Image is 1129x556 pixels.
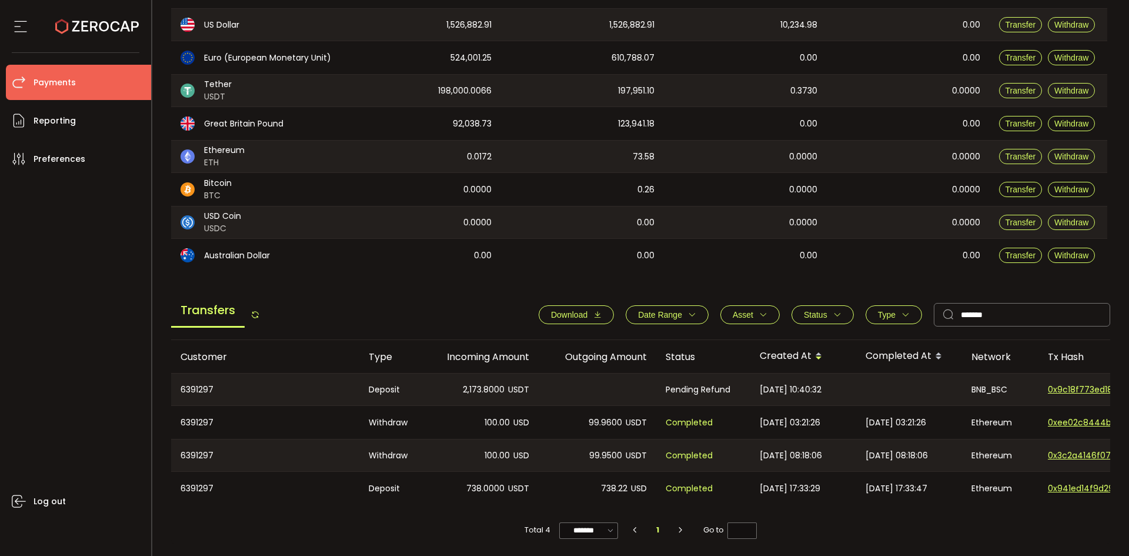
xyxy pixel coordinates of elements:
[780,18,817,32] span: 10,234.98
[34,493,66,510] span: Log out
[750,347,856,367] div: Created At
[637,183,654,197] span: 0.26
[171,350,359,364] div: Customer
[1006,53,1036,62] span: Transfer
[551,310,587,319] span: Download
[539,305,614,324] button: Download
[999,116,1043,131] button: Transfer
[204,91,232,103] span: USDT
[800,117,817,131] span: 0.00
[359,374,421,405] div: Deposit
[463,216,492,229] span: 0.0000
[952,183,980,197] span: 0.0000
[181,18,195,32] img: usd_portfolio.svg
[181,84,195,98] img: usdt_portfolio.svg
[612,51,654,65] span: 610,788.07
[963,51,980,65] span: 0.00
[204,222,241,235] span: USDC
[508,383,529,397] span: USDT
[204,157,245,169] span: ETH
[1054,152,1088,161] span: Withdraw
[359,440,421,471] div: Withdraw
[485,416,510,430] span: 100.00
[539,350,656,364] div: Outgoing Amount
[589,416,622,430] span: 99.9600
[999,182,1043,197] button: Transfer
[181,248,195,262] img: aud_portfolio.svg
[999,17,1043,32] button: Transfer
[438,84,492,98] span: 198,000.0066
[171,440,359,471] div: 6391297
[1006,119,1036,128] span: Transfer
[760,449,822,462] span: [DATE] 08:18:06
[450,51,492,65] span: 524,001.25
[1054,86,1088,95] span: Withdraw
[34,74,76,91] span: Payments
[760,416,820,430] span: [DATE] 03:21:26
[171,294,245,328] span: Transfers
[760,383,821,397] span: [DATE] 10:40:32
[647,522,669,538] li: 1
[513,416,529,430] span: USD
[962,374,1038,405] div: BNB_BSC
[181,149,195,164] img: eth_portfolio.svg
[601,482,627,495] span: 738.22
[1006,152,1036,161] span: Transfer
[204,210,241,222] span: USD Coin
[181,116,195,131] img: gbp_portfolio.svg
[1006,20,1036,29] span: Transfer
[463,183,492,197] span: 0.0000
[34,112,76,129] span: Reporting
[359,472,421,505] div: Deposit
[999,83,1043,98] button: Transfer
[789,216,817,229] span: 0.0000
[633,150,654,164] span: 73.58
[467,150,492,164] span: 0.0172
[804,310,827,319] span: Status
[962,472,1038,505] div: Ethereum
[508,482,529,495] span: USDT
[204,189,232,202] span: BTC
[171,406,359,439] div: 6391297
[181,215,195,229] img: usdc_portfolio.svg
[204,249,270,262] span: Australian Dollar
[999,50,1043,65] button: Transfer
[204,19,239,31] span: US Dollar
[359,350,421,364] div: Type
[866,416,926,430] span: [DATE] 03:21:26
[181,51,195,65] img: eur_portfolio.svg
[1048,215,1095,230] button: Withdraw
[1070,500,1129,556] iframe: Chat Widget
[204,52,331,64] span: Euro (European Monetary Unit)
[1048,149,1095,164] button: Withdraw
[1006,251,1036,260] span: Transfer
[666,482,713,495] span: Completed
[513,449,529,462] span: USD
[1048,116,1095,131] button: Withdraw
[962,406,1038,439] div: Ethereum
[800,249,817,262] span: 0.00
[952,216,980,229] span: 0.0000
[1048,182,1095,197] button: Withdraw
[1054,119,1088,128] span: Withdraw
[474,249,492,262] span: 0.00
[525,522,550,538] span: Total 4
[963,18,980,32] span: 0.00
[1006,86,1036,95] span: Transfer
[618,84,654,98] span: 197,951.10
[789,183,817,197] span: 0.0000
[637,249,654,262] span: 0.00
[999,215,1043,230] button: Transfer
[952,150,980,164] span: 0.0000
[631,482,647,495] span: USD
[589,449,622,462] span: 99.9500
[181,182,195,197] img: btc_portfolio.svg
[760,482,820,495] span: [DATE] 17:33:29
[962,350,1038,364] div: Network
[866,482,927,495] span: [DATE] 17:33:47
[1048,17,1095,32] button: Withdraw
[866,449,928,462] span: [DATE] 08:18:06
[1006,218,1036,227] span: Transfer
[666,449,713,462] span: Completed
